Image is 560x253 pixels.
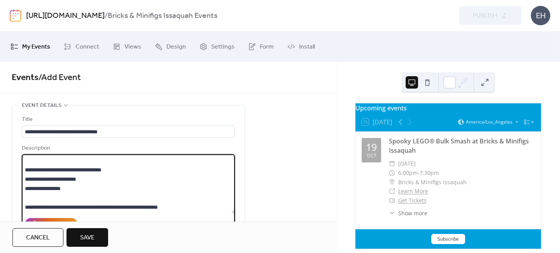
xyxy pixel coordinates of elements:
[12,228,63,247] button: Cancel
[58,35,105,59] a: Connect
[22,101,61,110] span: Event details
[25,218,77,230] button: AI Assistant
[299,41,315,53] span: Install
[22,115,233,124] div: Title
[12,69,38,86] a: Events
[22,41,50,53] span: My Events
[26,9,105,23] a: [URL][DOMAIN_NAME]
[124,41,141,53] span: Views
[389,209,395,217] div: ​
[398,178,467,187] span: Bricks & Minifigs Issaquah
[398,197,427,204] a: Get Tickets
[466,120,513,124] span: America/Los_Angeles
[367,154,376,159] div: Oct
[105,9,108,23] b: /
[39,220,72,229] div: AI Assistant
[398,187,428,195] a: Learn More
[149,35,192,59] a: Design
[260,41,274,53] span: Form
[398,168,418,178] span: 6:00pm
[26,233,50,243] span: Cancel
[22,144,233,153] div: Description
[418,168,420,178] span: -
[211,41,234,53] span: Settings
[80,233,94,243] span: Save
[389,159,395,168] div: ​
[531,6,550,25] div: EH
[389,168,395,178] div: ​
[398,209,427,217] span: Show more
[389,137,529,155] a: Spooky LEGO® Bulk Smash at Bricks & Minifigs Issaquah
[366,142,377,152] div: 19
[108,9,217,23] b: Bricks & Minifigs Issaquah Events
[75,41,99,53] span: Connect
[398,159,416,168] span: [DATE]
[5,35,56,59] a: My Events
[389,196,395,205] div: ​
[66,228,108,247] button: Save
[431,234,465,244] button: Subscribe
[10,9,21,22] img: logo
[166,41,186,53] span: Design
[389,187,395,196] div: ​
[389,209,427,217] button: ​Show more
[389,178,395,187] div: ​
[355,103,541,113] div: Upcoming events
[420,168,439,178] span: 7:30pm
[282,35,321,59] a: Install
[38,69,81,86] span: / Add Event
[107,35,147,59] a: Views
[194,35,240,59] a: Settings
[242,35,280,59] a: Form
